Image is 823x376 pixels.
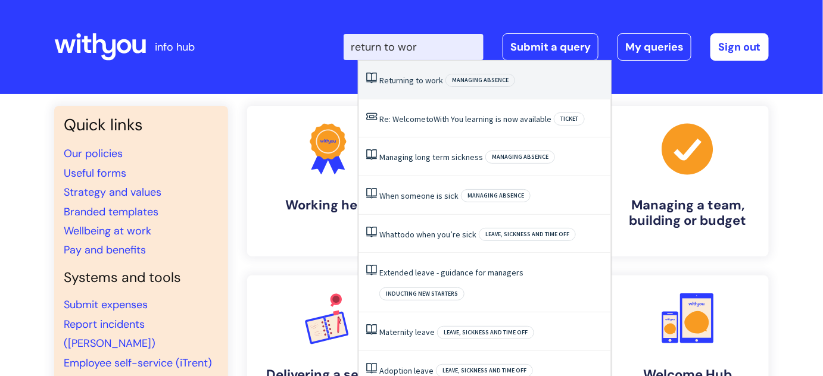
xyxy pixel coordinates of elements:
a: Extended leave - guidance for managers [379,267,523,278]
a: Managing a team, building or budget [607,106,769,256]
a: Whattodo when you’re sick [379,229,476,240]
span: Returning [379,75,414,86]
a: Adoption leave [379,365,434,376]
a: Pay and benefits [64,243,146,257]
h4: Managing a team, building or budget [616,198,759,229]
a: Strategy and values [64,185,161,199]
a: Re: WelcometoWith You learning is now available [379,114,551,124]
span: to [397,229,405,240]
a: When someone is sick [379,190,459,201]
span: work [425,75,443,86]
a: Working here [247,106,409,256]
h4: Working here [257,198,400,213]
a: Report incidents ([PERSON_NAME]) [64,317,155,350]
span: Inducting new starters [379,287,465,300]
a: Sign out [710,33,769,61]
h4: Systems and tools [64,270,219,286]
a: Employee self-service (iTrent) [64,356,212,370]
span: Leave, sickness and time off [479,228,576,241]
a: Returning to work [379,75,443,86]
a: Useful forms [64,166,126,180]
span: Leave, sickness and time off [437,326,534,339]
a: Managing long term sickness [379,152,483,162]
input: Search [344,34,484,60]
h3: Quick links [64,115,219,134]
span: to [416,75,423,86]
a: Wellbeing at work [64,224,151,238]
a: My queries [618,33,691,61]
span: Managing absence [445,74,515,87]
a: Maternity leave [379,327,435,337]
a: Submit expenses [64,297,148,312]
a: Branded templates [64,205,158,219]
a: Submit a query [503,33,598,61]
span: to [426,114,434,124]
span: Managing absence [461,189,531,202]
p: info hub [155,37,195,57]
span: Managing absence [485,151,555,164]
span: Ticket [554,112,585,126]
a: Our policies [64,146,123,161]
div: | - [344,33,769,61]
